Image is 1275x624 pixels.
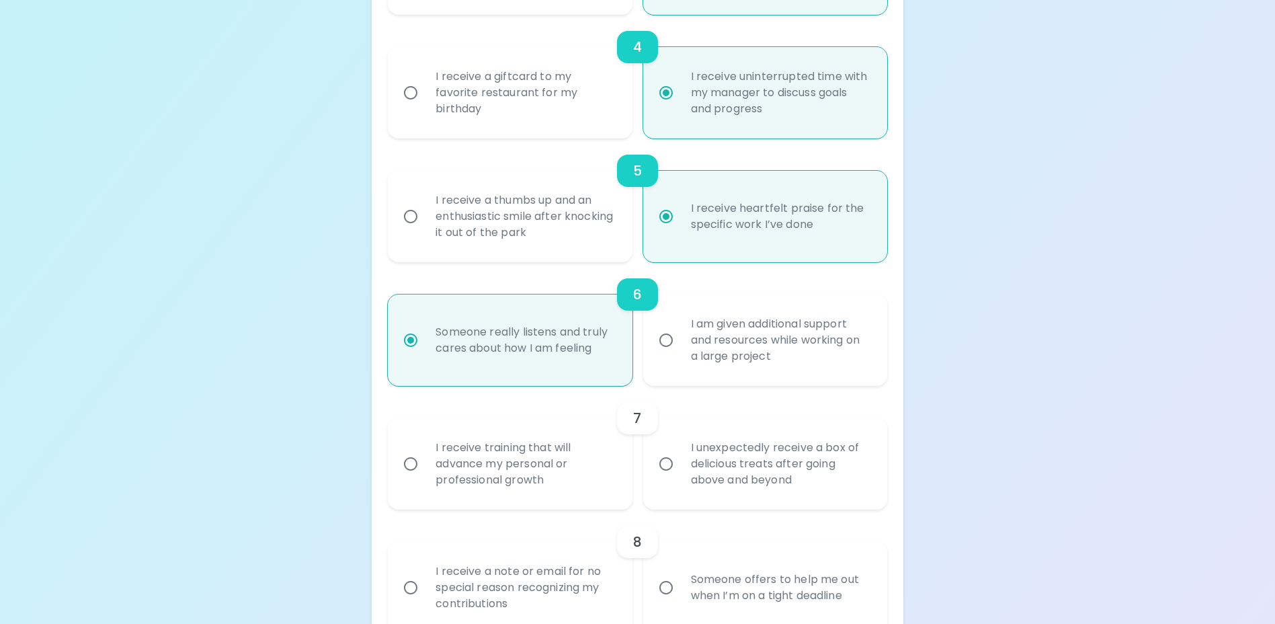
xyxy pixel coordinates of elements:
div: I am given additional support and resources while working on a large project [680,300,880,381]
div: I unexpectedly receive a box of delicious treats after going above and beyond [680,424,880,504]
div: I receive a thumbs up and an enthusiastic smile after knocking it out of the park [425,176,624,257]
div: I receive a giftcard to my favorite restaurant for my birthday [425,52,624,133]
h6: 8 [633,531,642,553]
div: choice-group-check [388,139,887,262]
div: Someone offers to help me out when I’m on a tight deadline [680,555,880,620]
h6: 4 [633,36,642,58]
h6: 5 [633,160,642,182]
div: I receive uninterrupted time with my manager to discuss goals and progress [680,52,880,133]
div: choice-group-check [388,386,887,510]
div: I receive heartfelt praise for the specific work I’ve done [680,184,880,249]
div: choice-group-check [388,15,887,139]
div: choice-group-check [388,262,887,386]
h6: 7 [633,407,641,429]
h6: 6 [633,284,642,305]
div: Someone really listens and truly cares about how I am feeling [425,308,624,373]
div: I receive training that will advance my personal or professional growth [425,424,624,504]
